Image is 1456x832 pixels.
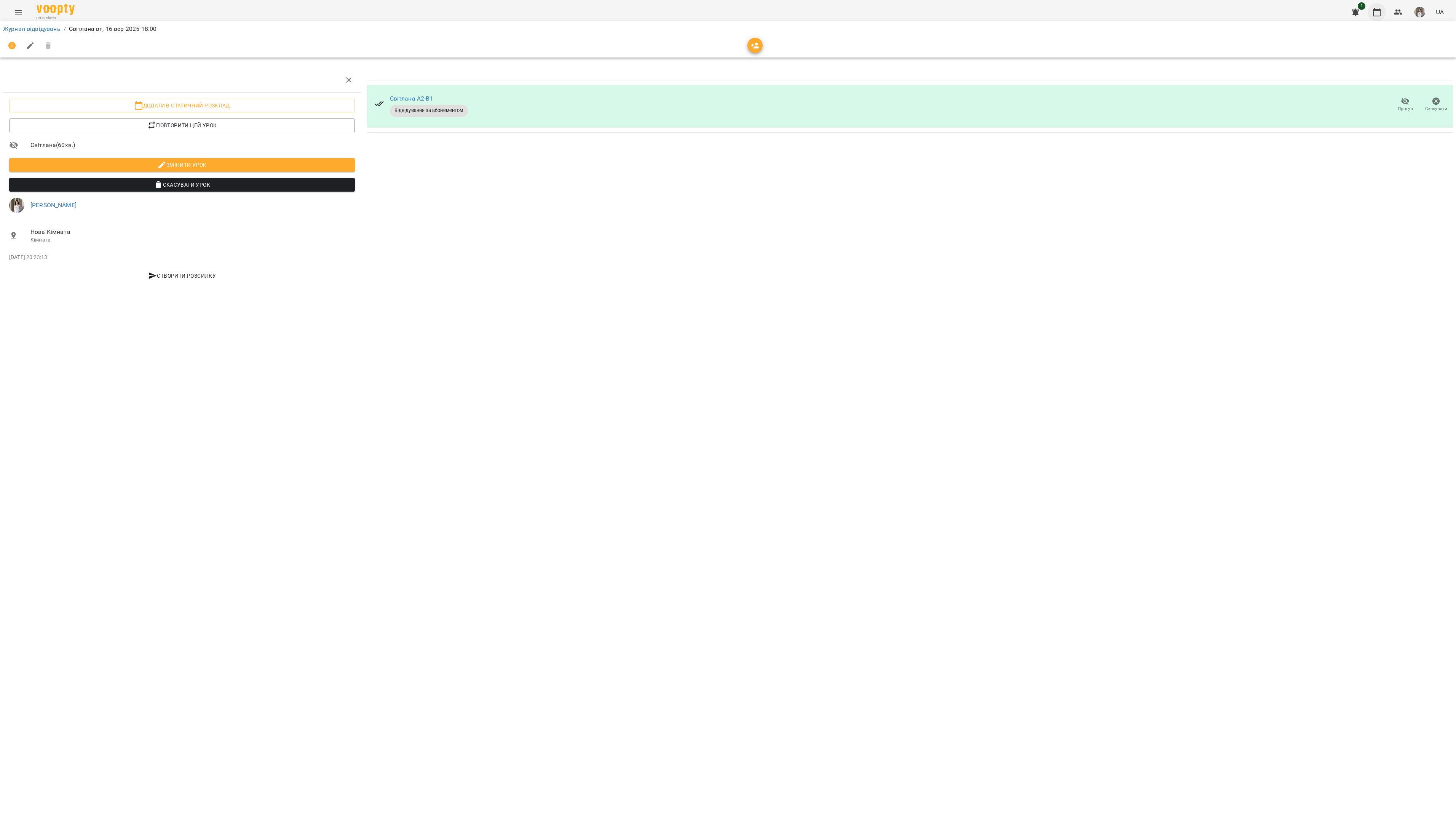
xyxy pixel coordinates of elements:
span: Прогул [1398,106,1413,112]
img: 364895220a4789552a8225db6642e1db.jpeg [1414,7,1425,18]
span: Змінити урок [15,160,349,170]
a: Журнал відвідувань [3,25,61,32]
button: Додати в статичний розклад [9,99,355,112]
span: For Business [37,16,75,21]
button: UA [1433,5,1447,19]
p: Кімната [30,236,355,244]
span: Додати в статичний розклад [15,101,349,110]
span: 1 [1358,2,1365,10]
span: Створити розсилку [12,271,352,280]
span: Нова Кімната [30,227,355,237]
button: Скасувати [1421,94,1451,115]
span: UA [1436,8,1444,16]
button: Скасувати Урок [9,178,355,192]
span: Відвідування за абонементом [390,107,468,114]
button: Menu [9,3,27,21]
span: Повторити цей урок [15,121,349,130]
img: Voopty Logo [37,4,75,15]
span: Світлана ( 60 хв. ) [30,141,355,150]
span: Скасувати [1425,106,1447,112]
img: 364895220a4789552a8225db6642e1db.jpeg [9,198,24,213]
button: Прогул [1390,94,1421,115]
p: Світлана вт, 16 вер 2025 18:00 [69,24,156,34]
a: [PERSON_NAME] [30,202,77,209]
p: [DATE] 20:23:13 [9,254,355,261]
button: Створити розсилку [9,269,355,283]
a: Світлана A2-B1 [390,95,433,102]
button: Повторити цей урок [9,118,355,132]
li: / [64,24,66,34]
nav: breadcrumb [3,24,1453,34]
span: Скасувати Урок [15,180,349,189]
button: Змінити урок [9,158,355,172]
